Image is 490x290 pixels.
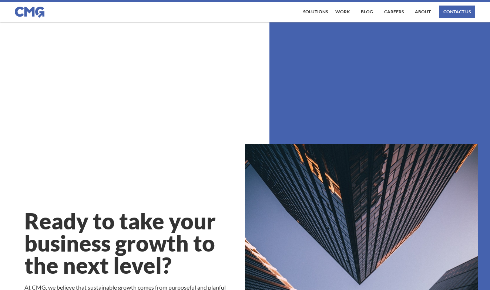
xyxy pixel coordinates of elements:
div: Solutions [303,10,328,14]
a: work [333,6,352,18]
div: contact us [443,10,471,14]
a: Careers [382,6,406,18]
a: Blog [359,6,375,18]
h1: Ready to take your business growth to the next level? [24,210,234,276]
img: CMG logo in blue. [15,7,44,18]
a: About [413,6,433,18]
